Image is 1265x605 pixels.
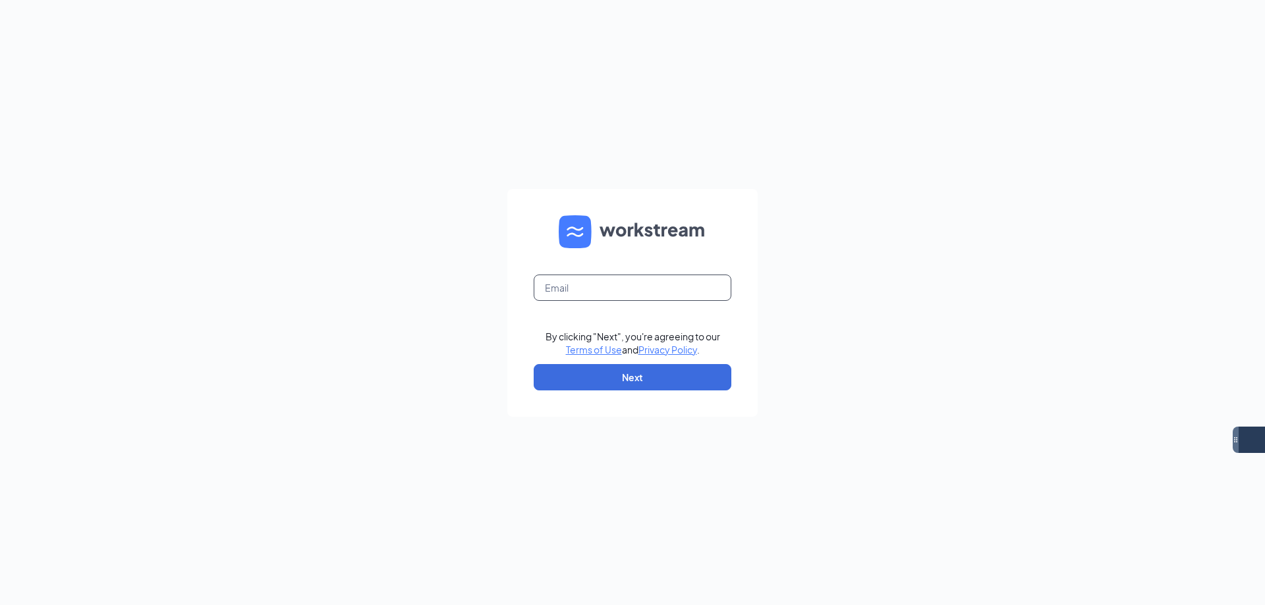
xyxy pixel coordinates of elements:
[546,330,720,356] div: By clicking "Next", you're agreeing to our and .
[566,344,622,355] a: Terms of Use
[559,215,706,248] img: WS logo and Workstream text
[638,344,697,355] a: Privacy Policy
[534,275,731,301] input: Email
[534,364,731,390] button: Next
